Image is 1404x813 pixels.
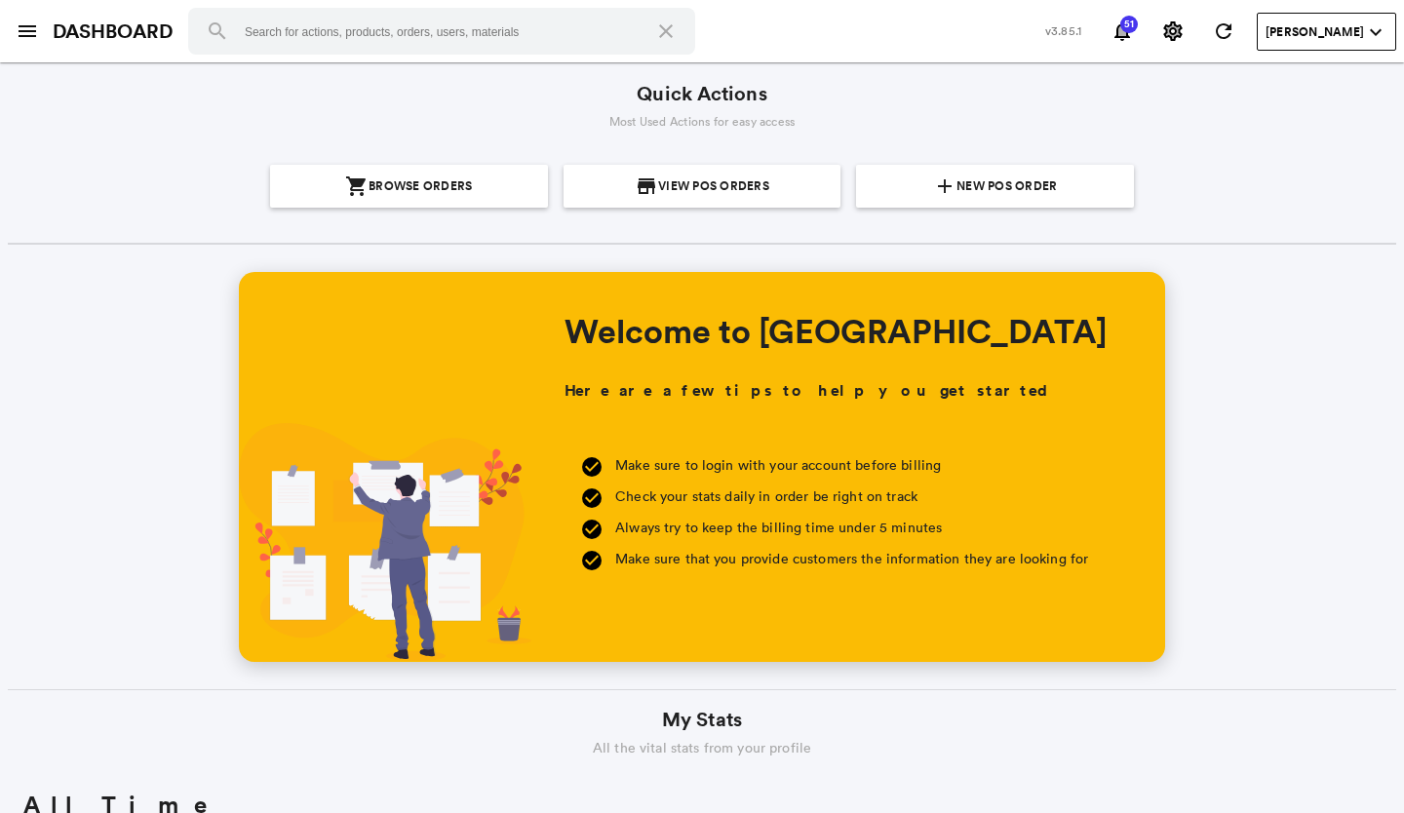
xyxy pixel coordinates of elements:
[8,12,47,51] button: open sidebar
[1153,12,1192,51] button: Settings
[635,174,658,198] md-icon: {{action.icon}}
[615,547,1088,570] p: Make sure that you provide customers the information they are looking for
[1045,22,1081,39] span: v3.85.1
[565,379,1053,403] h3: Here are a few tips to help you get started
[345,174,369,198] md-icon: {{action.icon}}
[188,8,695,55] input: Search for actions, products, orders, users, materials
[206,19,229,43] md-icon: search
[53,18,173,46] a: DASHBOARD
[1103,12,1142,51] button: Notifications
[369,165,472,208] span: Browse Orders
[654,19,678,43] md-icon: close
[580,486,604,510] md-icon: check_circle
[16,19,39,43] md-icon: menu
[856,165,1134,208] a: {{action.icon}}New POS Order
[956,165,1057,208] span: New POS Order
[662,706,742,734] span: My Stats
[564,165,841,208] a: {{action.icon}}View POS Orders
[615,516,1088,539] p: Always try to keep the billing time under 5 minutes
[1266,23,1364,41] span: [PERSON_NAME]
[615,453,1088,477] p: Make sure to login with your account before billing
[615,484,1088,508] p: Check your stats daily in order be right on track
[643,8,689,55] button: Clear
[933,174,956,198] md-icon: {{action.icon}}
[580,549,604,572] md-icon: check_circle
[565,311,1108,350] h1: Welcome to [GEOGRAPHIC_DATA]
[658,165,769,208] span: View POS Orders
[580,455,604,479] md-icon: check_circle
[1212,19,1235,43] md-icon: refresh
[580,518,604,541] md-icon: check_circle
[1161,19,1185,43] md-icon: settings
[593,738,811,757] span: All the vital stats from your profile
[1119,19,1139,29] span: 51
[609,113,796,130] span: Most Used Actions for easy access
[270,165,548,208] a: {{action.icon}}Browse Orders
[637,80,766,108] span: Quick Actions
[194,8,241,55] button: Search
[1111,19,1134,43] md-icon: notifications
[1364,20,1387,44] md-icon: expand_more
[1257,13,1396,51] button: User
[1204,12,1243,51] button: Refresh State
